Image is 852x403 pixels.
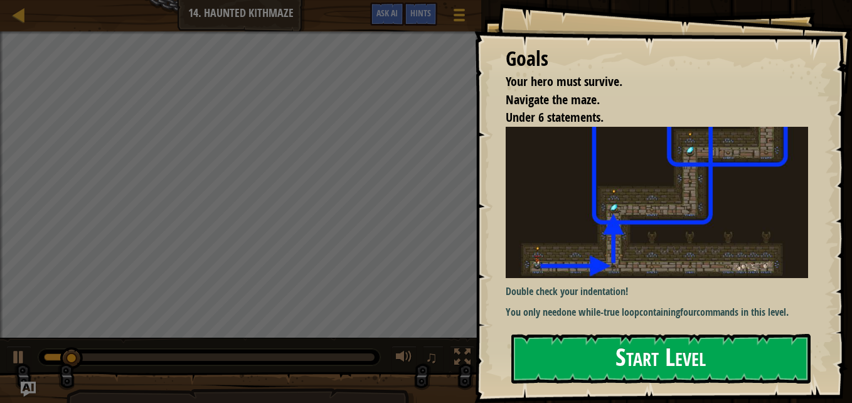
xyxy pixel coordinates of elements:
[506,305,817,320] p: You only need containing commands in this level.
[423,346,444,372] button: ♫
[450,346,475,372] button: Toggle fullscreen
[490,73,805,91] li: Your hero must survive.
[506,45,808,73] div: Goals
[506,127,817,278] img: Haunted kithmaze
[506,109,604,126] span: Under 6 statements.
[506,284,817,299] p: Double check your indentation!
[506,91,600,108] span: Navigate the maze.
[391,346,417,372] button: Adjust volume
[578,305,639,319] strong: while-true loop
[680,305,696,319] strong: four
[410,7,431,19] span: Hints
[490,109,805,127] li: Under 6 statements.
[511,334,811,384] button: Start Level
[21,382,36,397] button: Ask AI
[444,3,475,32] button: Show game menu
[376,7,398,19] span: Ask AI
[562,305,576,319] strong: one
[370,3,404,26] button: Ask AI
[6,346,31,372] button: Ctrl + P: Play
[425,348,438,367] span: ♫
[490,91,805,109] li: Navigate the maze.
[506,73,622,90] span: Your hero must survive.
